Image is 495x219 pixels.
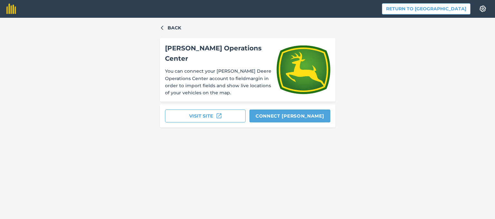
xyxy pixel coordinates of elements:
[160,24,181,31] button: Back
[382,3,471,15] button: Return to [GEOGRAPHIC_DATA]
[249,109,330,122] button: Connect [PERSON_NAME]
[6,4,16,14] img: fieldmargin Logo
[168,24,181,31] span: Back
[165,109,246,122] button: Visit site
[165,68,273,97] span: You can connect your [PERSON_NAME] Deere Operations Center account to fieldmargin in order to imp...
[479,5,487,12] img: A cog icon
[277,43,330,97] img: john deere logo
[165,43,273,64] div: [PERSON_NAME] Operations Center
